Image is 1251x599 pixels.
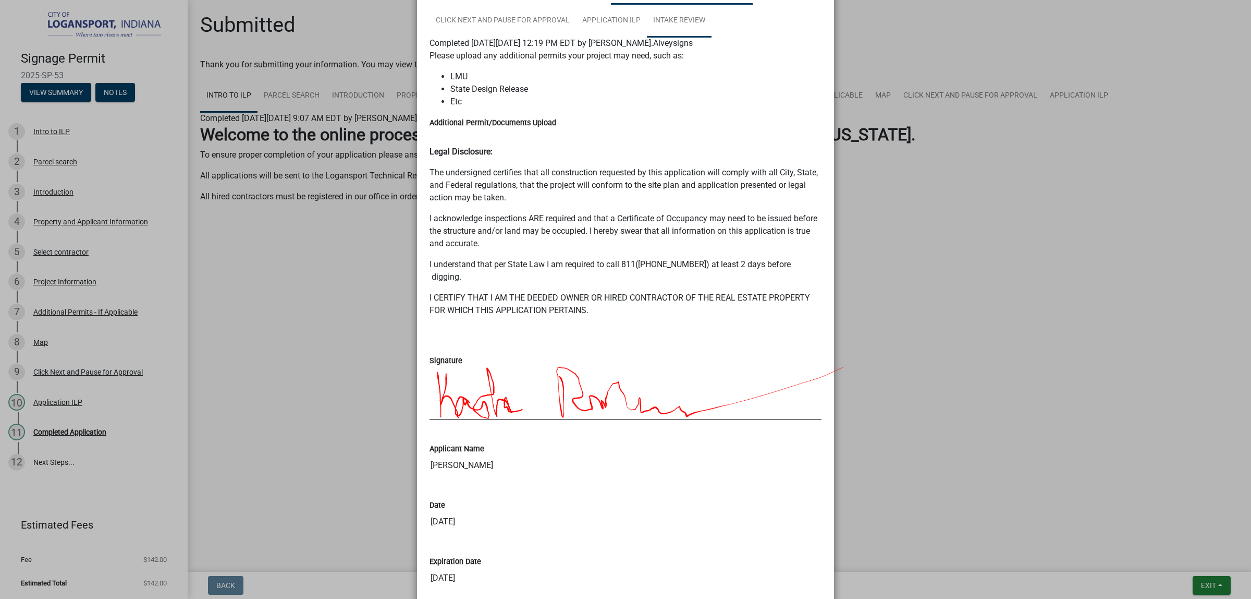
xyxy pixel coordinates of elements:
label: Date [430,502,445,509]
label: Applicant Name [430,446,484,453]
a: Intake Review [647,4,712,38]
img: zJ+JdQAAAAGSURBVAMAXHKAdAwnSiQAAAAASUVORK5CYII= [430,367,1134,419]
strong: Legal Disclosure: [430,147,493,157]
span: Completed [DATE][DATE] 12:19 PM EDT by [PERSON_NAME].Alveysigns [430,38,693,48]
p: I CERTIFY THAT I AM THE DEEDED OWNER OR HIRED CONTRACTOR OF THE REAL ESTATE PROPERTY FOR WHICH TH... [430,292,821,317]
p: I acknowledge inspections ARE required and that a Certificate of Occupancy may need to be issued ... [430,212,821,250]
p: Please upload any additional permits your project may need, such as: [430,50,821,62]
a: Click Next and Pause for Approval [430,4,576,38]
p: I understand that per State Law I am required to call 811([PHONE_NUMBER]) at least 2 days before ... [430,258,821,283]
li: Etc [450,95,821,108]
label: Expiration Date [430,558,481,566]
label: Signature [430,357,462,365]
a: Application ILP [576,4,647,38]
label: Additional Permit/Documents Upload [430,119,556,127]
li: State Design Release [450,83,821,95]
p: The undersigned certifies that all construction requested by this application will comply with al... [430,166,821,204]
li: LMU [450,70,821,83]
